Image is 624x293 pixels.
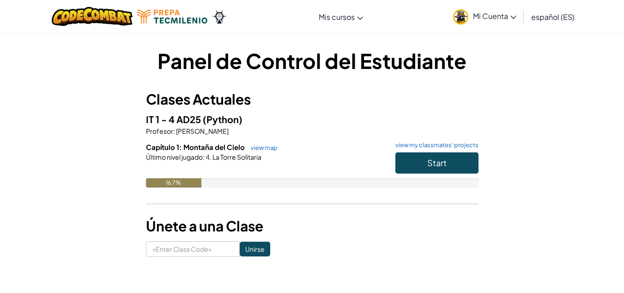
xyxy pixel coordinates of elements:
font: español (ES) [531,12,575,22]
input: <Enter Class Code> [146,241,240,257]
a: view my classmates' projects [391,142,479,148]
span: 4. [205,153,212,161]
span: : [173,127,175,135]
img: Logotipo de CodeCombat [52,7,133,26]
div: 16.7% [146,178,201,187]
button: Start [395,152,479,174]
span: Capítulo 1: Montaña del Cielo [146,143,246,151]
span: Start [427,157,447,168]
span: Último nivel jugado [146,153,203,161]
img: Logotipo de Tecmilenio [137,10,207,24]
a: Mis cursos [314,4,368,29]
img: Ozaria [212,10,227,24]
a: español (ES) [527,4,579,29]
a: view map [246,144,278,151]
img: avatar [453,9,468,25]
span: La Torre Solitaria [212,153,261,161]
h3: Únete a una Clase [146,216,479,237]
font: Mis cursos [319,12,355,22]
font: Mi Cuenta [473,11,508,21]
span: : [203,153,205,161]
span: IT 1 - 4 AD25 [146,113,203,125]
span: [PERSON_NAME] [175,127,229,135]
a: Mi Cuenta [448,2,521,31]
input: Unirse [240,242,270,256]
h3: Clases Actuales [146,89,479,110]
span: (Python) [203,113,242,125]
h1: Panel de Control del Estudiante [146,46,479,75]
span: Profesor [146,127,173,135]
